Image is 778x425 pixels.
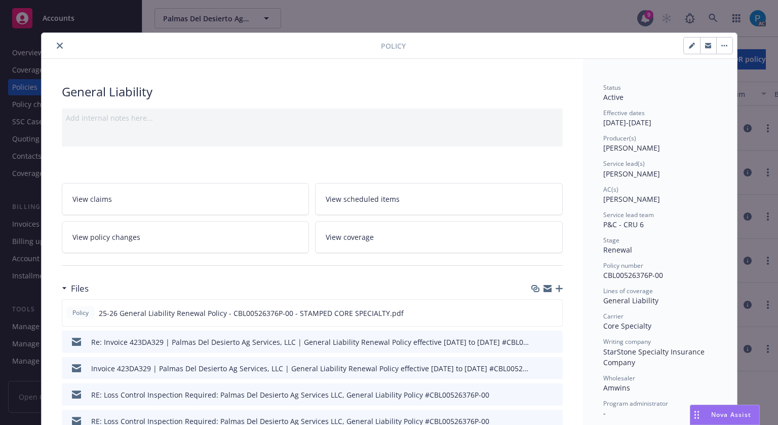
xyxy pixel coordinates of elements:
[550,389,559,400] button: preview file
[326,194,400,204] span: View scheduled items
[603,194,660,204] span: [PERSON_NAME]
[62,183,309,215] a: View claims
[62,83,563,100] div: General Liability
[603,312,624,321] span: Carrier
[603,261,643,270] span: Policy number
[315,183,563,215] a: View scheduled items
[603,236,619,244] span: Stage
[381,41,406,51] span: Policy
[315,221,563,253] a: View coverage
[72,232,140,242] span: View policy changes
[533,308,541,318] button: download file
[603,83,621,92] span: Status
[711,410,751,419] span: Nova Assist
[326,232,374,242] span: View coverage
[603,321,651,331] span: Core Specialty
[71,282,89,295] h3: Files
[603,408,606,418] span: -
[66,113,559,123] div: Add internal notes here...
[603,143,660,153] span: [PERSON_NAME]
[603,399,668,408] span: Program administrator
[54,40,66,52] button: close
[690,405,760,425] button: Nova Assist
[603,109,645,117] span: Effective dates
[550,363,559,374] button: preview file
[533,337,541,347] button: download file
[603,210,654,219] span: Service lead team
[603,287,653,295] span: Lines of coverage
[603,92,624,102] span: Active
[603,296,658,305] span: General Liability
[603,347,707,367] span: StarStone Specialty Insurance Company
[603,109,717,128] div: [DATE] - [DATE]
[603,270,663,280] span: CBL00526376P-00
[91,389,489,400] div: RE: Loss Control Inspection Required: Palmas Del Desierto Ag Services LLC, General Liability Poli...
[603,337,651,346] span: Writing company
[550,337,559,347] button: preview file
[603,374,635,382] span: Wholesaler
[603,245,632,255] span: Renewal
[549,308,558,318] button: preview file
[603,383,630,393] span: Amwins
[603,220,644,229] span: P&C - CRU 6
[603,159,645,168] span: Service lead(s)
[603,169,660,179] span: [PERSON_NAME]
[91,337,529,347] div: Re: Invoice 423DA329 | Palmas Del Desierto Ag Services, LLC | General Liability Renewal Policy ef...
[62,221,309,253] a: View policy changes
[62,282,89,295] div: Files
[70,308,91,317] span: Policy
[603,134,636,143] span: Producer(s)
[603,185,618,194] span: AC(s)
[533,389,541,400] button: download file
[72,194,112,204] span: View claims
[91,363,529,374] div: Invoice 423DA329 | Palmas Del Desierto Ag Services, LLC | General Liability Renewal Policy effect...
[690,405,703,424] div: Drag to move
[533,363,541,374] button: download file
[99,308,404,318] span: 25-26 General Liability Renewal Policy - CBL00526376P-00 - STAMPED CORE SPECIALTY.pdf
